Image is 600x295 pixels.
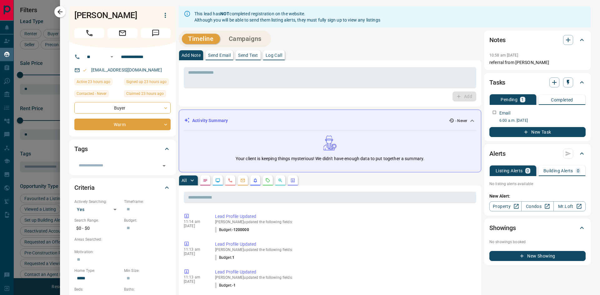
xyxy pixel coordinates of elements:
p: Timeframe: [124,199,171,204]
p: Pending [501,97,517,102]
svg: Agent Actions [290,178,295,183]
p: New Alert: [489,193,586,199]
p: Search Range: [74,218,121,223]
p: 0 [527,169,529,173]
p: [DATE] [184,252,206,256]
p: Actively Searching: [74,199,121,204]
p: - Never [455,118,467,124]
div: Warm [74,119,171,130]
p: Completed [551,98,573,102]
span: -1200000 [232,228,249,232]
p: 11:13 am [184,275,206,279]
p: Home Type: [74,268,121,273]
p: [PERSON_NAME] updated the following fields: [215,248,474,252]
p: 6:00 a.m. [DATE] [499,118,586,123]
h2: Tasks [489,77,505,87]
h1: [PERSON_NAME] [74,10,151,20]
a: Mr.Loft [553,201,586,211]
p: Activity Summary [192,117,228,124]
p: No listing alerts available [489,181,586,187]
span: Call [74,28,104,38]
h2: Alerts [489,149,506,159]
a: [EMAIL_ADDRESS][DOMAIN_NAME] [91,67,162,72]
strong: NOT [220,11,229,16]
button: New Showing [489,251,586,261]
div: This lead has completed registration on the website. Although you will be able to send them listi... [194,8,380,26]
svg: Notes [203,178,208,183]
svg: Emails [240,178,245,183]
h2: Criteria [74,183,95,193]
div: Showings [489,220,586,235]
h2: Notes [489,35,506,45]
h2: Showings [489,223,516,233]
p: Lead Profile Updated [215,269,474,275]
p: Listing Alerts [496,169,523,173]
a: Property [489,201,522,211]
svg: Opportunities [278,178,283,183]
div: Tags [74,141,171,156]
h2: Tags [74,144,87,154]
svg: Calls [228,178,233,183]
svg: Email Valid [82,68,87,72]
p: [PERSON_NAME] updated the following fields: [215,220,474,224]
p: Motivation: [74,249,171,255]
p: All [182,178,187,183]
p: Min Size: [124,268,171,273]
div: Alerts [489,146,586,161]
p: Lead Profile Updated [215,213,474,220]
button: Open [108,53,116,61]
p: Budget : [215,255,234,260]
p: Your client is keeping things mysterious! We didn't have enough data to put together a summary. [236,155,424,162]
p: 11:13 am [184,247,206,252]
a: Condos [521,201,553,211]
p: Budget : [215,283,236,288]
svg: Requests [265,178,270,183]
p: Beds: [74,287,121,292]
p: Add Note [182,53,201,57]
p: Areas Searched: [74,237,171,242]
span: 1 [232,255,234,260]
span: Claimed 23 hours ago [126,91,164,97]
p: Log Call [266,53,282,57]
p: Budget : [215,227,249,233]
div: Activity Summary- Never [184,115,476,126]
span: -1 [232,283,236,288]
p: $0 - $0 [74,223,121,234]
p: 1 [521,97,524,102]
div: Criteria [74,180,171,195]
span: Active 23 hours ago [77,79,110,85]
p: [DATE] [184,279,206,284]
span: Email [107,28,137,38]
span: Signed up 23 hours ago [126,79,167,85]
p: Send Email [208,53,231,57]
p: [DATE] [184,224,206,228]
p: Baths: [124,287,171,292]
p: Lead Profile Updated [215,241,474,248]
p: 10:58 am [DATE] [489,53,518,57]
div: Tasks [489,75,586,90]
div: Mon Sep 15 2025 [124,90,171,99]
div: Yes [74,204,121,214]
p: Building Alerts [543,169,573,173]
p: No showings booked [489,239,586,245]
p: Send Text [238,53,258,57]
p: [PERSON_NAME] updated the following fields: [215,275,474,280]
p: 0 [577,169,579,173]
div: Notes [489,32,586,47]
button: New Task [489,127,586,137]
span: Message [141,28,171,38]
p: Budget: [124,218,171,223]
div: Buyer [74,102,171,114]
svg: Lead Browsing Activity [215,178,220,183]
p: Email [499,110,510,116]
button: Timeline [182,34,220,44]
div: Mon Sep 15 2025 [124,78,171,87]
button: Open [160,161,168,170]
div: Mon Sep 15 2025 [74,78,121,87]
p: referral from [PERSON_NAME] [489,59,586,66]
svg: Listing Alerts [253,178,258,183]
span: Contacted - Never [77,91,107,97]
button: Campaigns [222,34,268,44]
p: 11:14 am [184,219,206,224]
